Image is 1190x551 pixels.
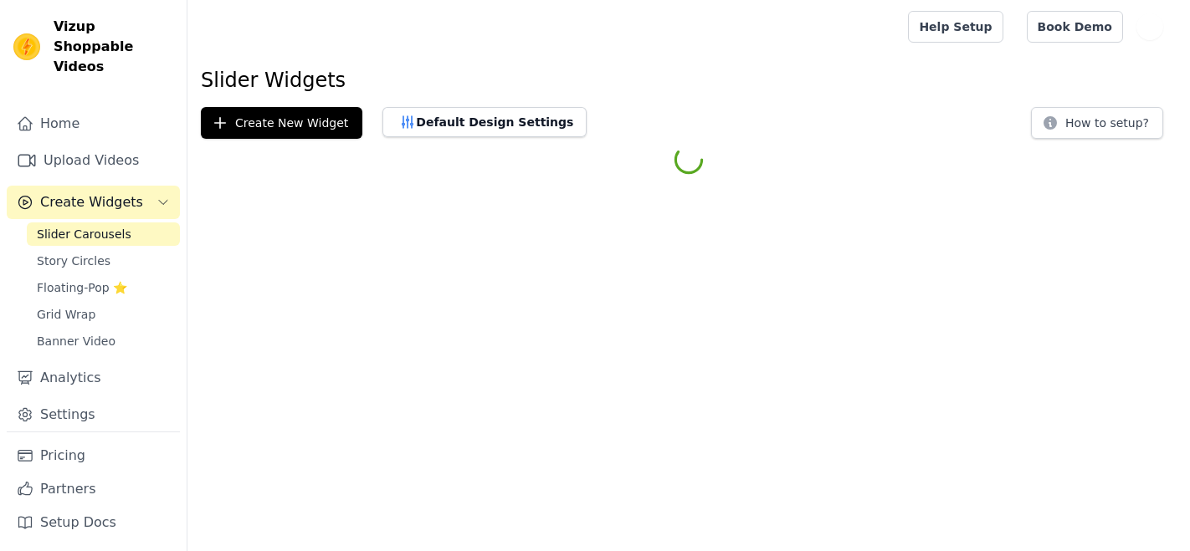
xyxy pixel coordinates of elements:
[40,192,143,212] span: Create Widgets
[37,306,95,323] span: Grid Wrap
[7,107,180,140] a: Home
[7,398,180,431] a: Settings
[37,253,110,269] span: Story Circles
[37,279,127,296] span: Floating-Pop ⭐
[37,226,131,242] span: Slider Carousels
[37,333,115,349] span: Banner Video
[1031,107,1163,139] button: How to setup?
[382,107,587,137] button: Default Design Settings
[908,11,1003,43] a: Help Setup
[7,144,180,177] a: Upload Videos
[201,67,1177,94] h1: Slider Widgets
[7,186,180,219] button: Create Widgets
[54,17,173,77] span: Vizup Shoppable Videos
[27,249,180,273] a: Story Circles
[13,33,40,60] img: Vizup
[7,361,180,395] a: Analytics
[1031,119,1163,135] a: How to setup?
[201,107,362,139] button: Create New Widget
[7,472,180,506] a: Partners
[7,506,180,539] a: Setup Docs
[1027,11,1123,43] a: Book Demo
[27,303,180,326] a: Grid Wrap
[27,222,180,246] a: Slider Carousels
[27,329,180,353] a: Banner Video
[27,276,180,299] a: Floating-Pop ⭐
[7,439,180,472] a: Pricing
